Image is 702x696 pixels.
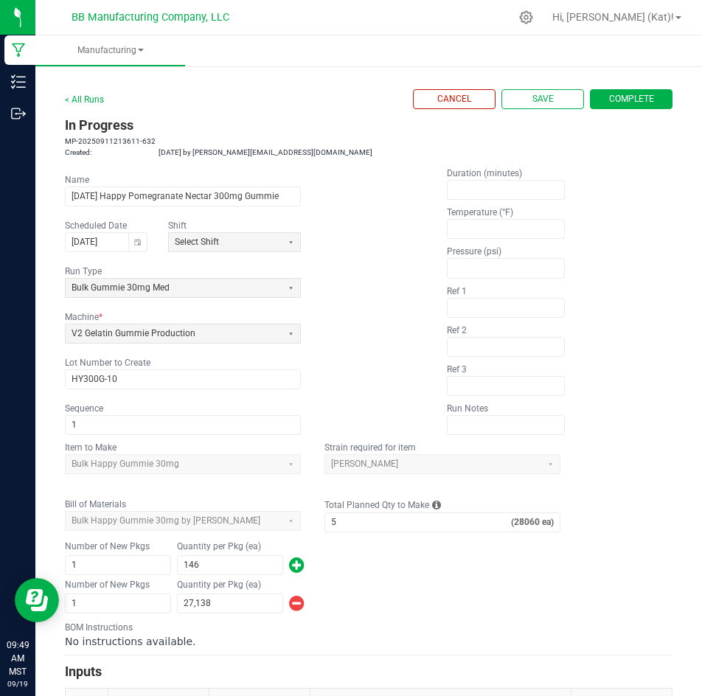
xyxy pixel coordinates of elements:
span: Manufacturing [35,44,185,57]
span: V2 Gelatin Gummie Production [72,327,276,340]
kendo-label: Shift [168,220,187,231]
label: Total Planned Qty to Make [324,499,429,511]
button: Toggle calendar [128,233,147,251]
kendo-label: Quantity per Pkg (ea) [177,540,283,552]
app-dropdownlist-async: Jack Herer [324,454,560,474]
span: Cancel [437,93,471,105]
label: Strain required for item [324,442,416,453]
button: Select [282,279,300,297]
label: Item to Make [65,442,117,453]
kendo-label: Machine [65,312,102,322]
kendo-label: BOM Instructions [65,622,133,633]
p: 09/19 [7,678,29,689]
kendo-label: Number of New Pkgs [65,540,171,552]
kendo-label: Sequence [65,403,103,414]
button: Select [282,233,300,251]
kendo-label: Duration (minutes) [447,168,522,178]
span: No instructions available. [65,636,196,647]
a: < All Runs [65,94,104,105]
i: Each BOM has a Qty to Create in a single "kit". Total Planned Qty to Make is the number of kits p... [432,498,441,512]
strong: (28060 ea) [511,516,560,529]
span: Select Shift [175,236,276,248]
app-dropdownlist-async: Bulk Happy Gummie 30mg by Weight [65,511,301,531]
kendo-label: Scheduled Date [65,220,127,231]
span: Bulk Gummie 30mg Med [72,282,276,294]
kendo-label: Ref 1 [447,286,467,296]
kendo-label: Run Type [65,266,102,276]
kendo-label: Name [65,175,89,185]
td: [DATE] by [PERSON_NAME][EMAIL_ADDRESS][DOMAIN_NAME] [156,147,372,158]
a: Manufacturing [35,35,185,66]
h3: In Progress [65,115,673,136]
kendo-label: Run Notes [447,403,488,414]
span: BB Manufacturing Company, LLC [72,11,229,24]
kendo-label: Number of New Pkgs [65,579,171,591]
span: Save [532,93,554,105]
kendo-label: Ref 2 [447,325,467,335]
label: Pressure (psi) [447,246,501,257]
label: Bill of Materials [65,498,126,510]
app-dropdownlist-async: Bulk Happy Gummie 30mg [65,454,301,474]
td: MP-20250911213611-632 [65,136,156,147]
button: Complete [590,89,673,109]
span: Hi, [PERSON_NAME] (Kat)! [552,11,674,23]
kendo-label: Temperature (°F) [447,207,513,217]
div: Manage settings [517,10,535,24]
span: Complete [609,93,654,105]
td: Created: [65,147,156,158]
kendo-label: Quantity per Pkg (ea) [177,579,283,591]
kendo-label: Lot Number to Create [65,358,150,368]
inline-svg: Inventory [11,74,26,89]
inline-svg: Manufacturing [11,43,26,58]
button: Save [501,89,584,109]
app-dropdownlist-async: Bulk Gummie 30mg Med [65,278,301,298]
inline-svg: Outbound [11,106,26,121]
button: Select [282,324,300,343]
h3: Inputs [65,661,673,682]
button: Cancel [413,89,496,109]
iframe: Resource center [15,578,59,622]
app-dropdownlist-async: V2 Gelatin Gummie Production [65,324,301,344]
label: Ref 3 [447,363,467,375]
p: 09:49 AM MST [7,638,29,678]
